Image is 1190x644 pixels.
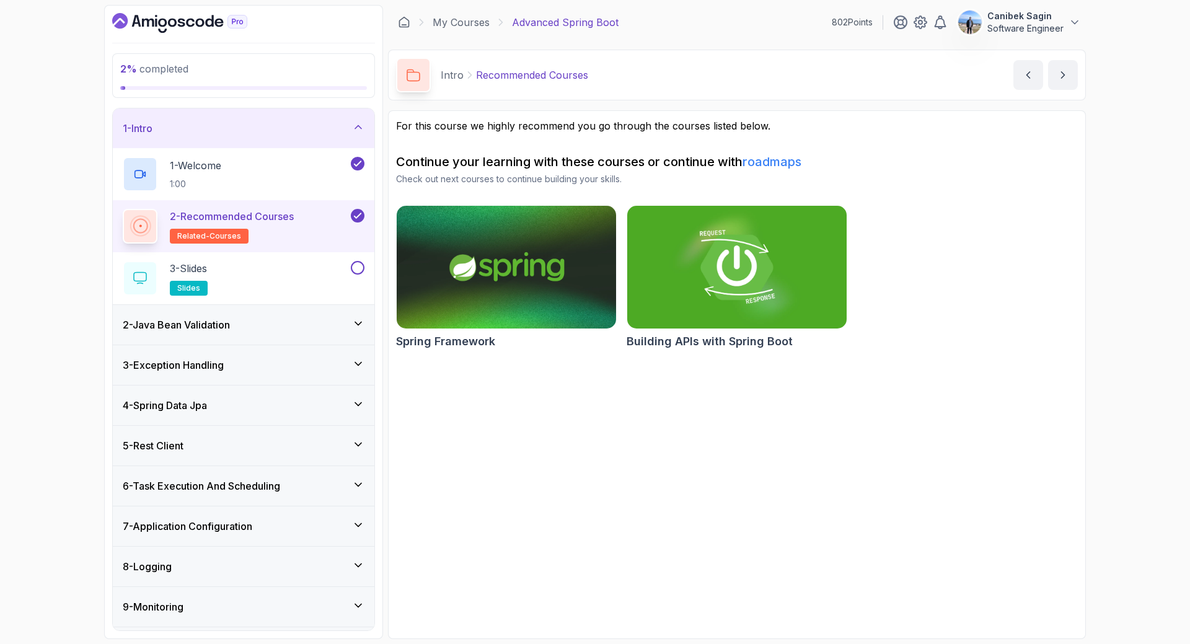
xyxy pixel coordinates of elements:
[170,261,207,276] p: 3 - Slides
[1048,60,1078,90] button: next content
[123,261,364,296] button: 3-Slidesslides
[1013,60,1043,90] button: previous content
[170,178,221,190] p: 1:00
[113,386,374,425] button: 4-Spring Data Jpa
[958,10,1081,35] button: user profile imageCanibek SaginSoftware Engineer
[627,333,793,350] h2: Building APIs with Spring Boot
[113,587,374,627] button: 9-Monitoring
[397,206,616,329] img: Spring Framework card
[396,153,1078,170] h2: Continue your learning with these courses or continue with
[627,205,847,350] a: Building APIs with Spring Boot cardBuilding APIs with Spring Boot
[123,121,152,136] h3: 1 - Intro
[396,333,495,350] h2: Spring Framework
[123,157,364,192] button: 1-Welcome1:00
[123,317,230,332] h3: 2 - Java Bean Validation
[113,345,374,385] button: 3-Exception Handling
[177,283,200,293] span: slides
[123,358,224,373] h3: 3 - Exception Handling
[113,506,374,546] button: 7-Application Configuration
[123,398,207,413] h3: 4 - Spring Data Jpa
[987,22,1064,35] p: Software Engineer
[120,63,137,75] span: 2 %
[170,209,294,224] p: 2 - Recommended Courses
[113,305,374,345] button: 2-Java Bean Validation
[987,10,1064,22] p: Canibek Sagin
[170,158,221,173] p: 1 - Welcome
[396,173,1078,185] p: Check out next courses to continue building your skills.
[512,15,619,30] p: Advanced Spring Boot
[112,13,276,33] a: Dashboard
[113,547,374,586] button: 8-Logging
[743,154,801,169] a: roadmaps
[832,16,873,29] p: 802 Points
[123,209,364,244] button: 2-Recommended Coursesrelated-courses
[177,231,241,241] span: related-courses
[398,16,410,29] a: Dashboard
[433,15,490,30] a: My Courses
[958,11,982,34] img: user profile image
[441,68,464,82] p: Intro
[123,438,183,453] h3: 5 - Rest Client
[113,466,374,506] button: 6-Task Execution And Scheduling
[476,68,588,82] p: Recommended Courses
[113,426,374,465] button: 5-Rest Client
[627,206,847,329] img: Building APIs with Spring Boot card
[396,205,617,350] a: Spring Framework cardSpring Framework
[120,63,188,75] span: completed
[123,519,252,534] h3: 7 - Application Configuration
[396,118,1078,133] p: For this course we highly recommend you go through the courses listed below.
[123,599,183,614] h3: 9 - Monitoring
[123,559,172,574] h3: 8 - Logging
[123,479,280,493] h3: 6 - Task Execution And Scheduling
[113,108,374,148] button: 1-Intro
